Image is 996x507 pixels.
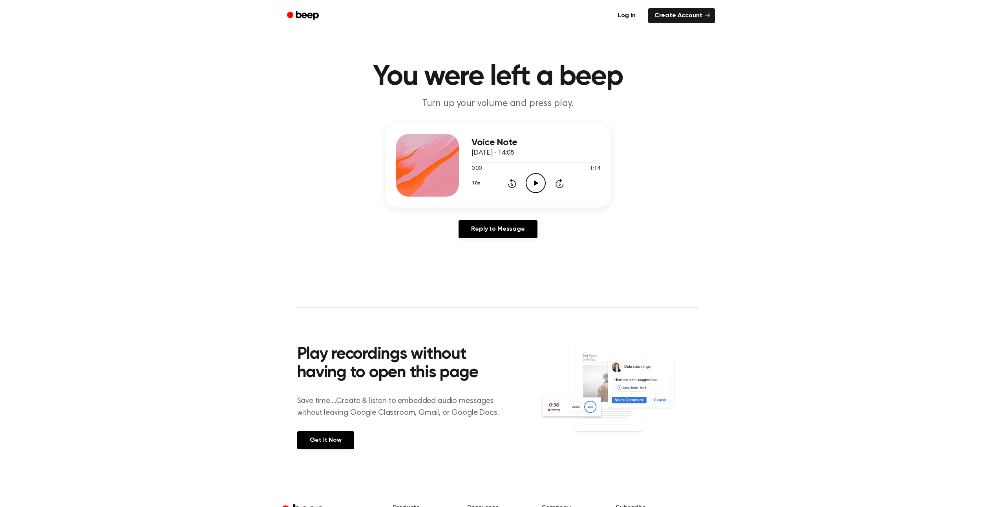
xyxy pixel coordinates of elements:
[472,165,482,173] span: 0:00
[648,8,715,23] a: Create Account
[459,220,537,238] a: Reply to Message
[472,177,483,190] button: 1.0x
[540,343,699,449] img: Voice Comments on Docs and Recording Widget
[297,395,509,419] p: Save time....Create & listen to embedded audio messages without leaving Google Classroom, Gmail, ...
[297,345,509,383] h2: Play recordings without having to open this page
[610,7,643,25] a: Log in
[590,165,600,173] span: 1:14
[281,8,326,24] a: Beep
[347,97,649,110] p: Turn up your volume and press play.
[472,150,515,157] span: [DATE] · 14:08
[297,431,354,449] a: Get It Now
[297,63,699,91] h1: You were left a beep
[472,137,600,148] h3: Voice Note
